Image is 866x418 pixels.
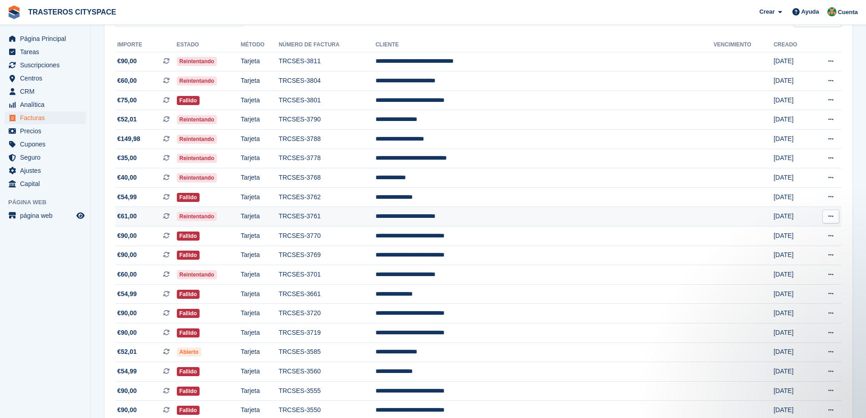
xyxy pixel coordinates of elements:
th: Número de factura [279,38,375,52]
span: Facturas [20,111,75,124]
a: menu [5,111,86,124]
td: TRCSES-3811 [279,52,375,71]
td: Tarjeta [240,362,278,382]
span: Tareas [20,45,75,58]
td: TRCSES-3720 [279,304,375,323]
td: TRCSES-3701 [279,265,375,285]
span: €90,00 [117,328,137,337]
a: menu [5,72,86,85]
span: Fallido [177,96,200,105]
span: Página Principal [20,32,75,45]
a: menu [5,151,86,164]
span: €90,00 [117,308,137,318]
td: TRCSES-3661 [279,284,375,304]
span: Cuenta [838,8,858,17]
span: €54,99 [117,192,137,202]
span: €35,00 [117,153,137,163]
span: €75,00 [117,96,137,105]
span: Reintentando [177,76,217,86]
td: Tarjeta [240,381,278,401]
span: Fallido [177,251,200,260]
span: CRM [20,85,75,98]
a: menu [5,177,86,190]
span: Reintentando [177,212,217,221]
span: Reintentando [177,154,217,163]
span: Página web [8,198,90,207]
td: Tarjeta [240,187,278,207]
td: TRCSES-3560 [279,362,375,382]
th: Importe [115,38,177,52]
td: TRCSES-3790 [279,110,375,130]
span: Fallido [177,232,200,241]
span: €90,00 [117,250,137,260]
span: €54,99 [117,289,137,299]
td: Tarjeta [240,246,278,265]
a: TRASTEROS CITYSPACE [25,5,120,20]
a: menu [5,45,86,58]
td: [DATE] [774,130,811,149]
span: Fallido [177,290,200,299]
span: €90,00 [117,405,137,415]
th: Vencimiento [714,38,774,52]
td: Tarjeta [240,265,278,285]
td: Tarjeta [240,323,278,343]
a: menu [5,59,86,71]
a: menu [5,125,86,137]
span: Fallido [177,387,200,396]
img: stora-icon-8386f47178a22dfd0bd8f6a31ec36ba5ce8667c1dd55bd0f319d3a0aa187defe.svg [7,5,21,19]
span: €60,00 [117,76,137,86]
span: Reintentando [177,57,217,66]
span: Abierto [177,347,201,357]
span: €52,01 [117,115,137,124]
span: €60,00 [117,270,137,279]
span: €90,00 [117,56,137,66]
span: Reintentando [177,115,217,124]
img: CitySpace [827,7,836,16]
td: Tarjeta [240,284,278,304]
td: TRCSES-3770 [279,227,375,246]
td: TRCSES-3788 [279,130,375,149]
td: Tarjeta [240,110,278,130]
td: TRCSES-3555 [279,381,375,401]
span: Capital [20,177,75,190]
td: [DATE] [774,342,811,362]
td: [DATE] [774,110,811,130]
span: Fallido [177,328,200,337]
span: Cupones [20,138,75,151]
span: Analítica [20,98,75,111]
td: TRCSES-3801 [279,91,375,110]
td: Tarjeta [240,52,278,71]
span: Ayuda [801,7,819,16]
th: Estado [177,38,241,52]
td: [DATE] [774,304,811,323]
td: Tarjeta [240,227,278,246]
span: €40,00 [117,173,137,182]
span: €54,99 [117,367,137,376]
span: Suscripciones [20,59,75,71]
td: Tarjeta [240,71,278,91]
span: €90,00 [117,386,137,396]
span: Centros [20,72,75,85]
span: Reintentando [177,270,217,279]
td: TRCSES-3804 [279,71,375,91]
td: [DATE] [774,246,811,265]
td: TRCSES-3585 [279,342,375,362]
span: Seguro [20,151,75,164]
span: Fallido [177,367,200,376]
span: Precios [20,125,75,137]
td: [DATE] [774,187,811,207]
td: TRCSES-3762 [279,187,375,207]
td: Tarjeta [240,304,278,323]
td: TRCSES-3778 [279,149,375,168]
th: Creado [774,38,811,52]
span: Reintentando [177,173,217,182]
td: [DATE] [774,265,811,285]
td: Tarjeta [240,130,278,149]
a: Vista previa de la tienda [75,210,86,221]
span: página web [20,209,75,222]
span: €61,00 [117,212,137,221]
td: [DATE] [774,284,811,304]
span: Fallido [177,193,200,202]
td: [DATE] [774,381,811,401]
a: menu [5,138,86,151]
